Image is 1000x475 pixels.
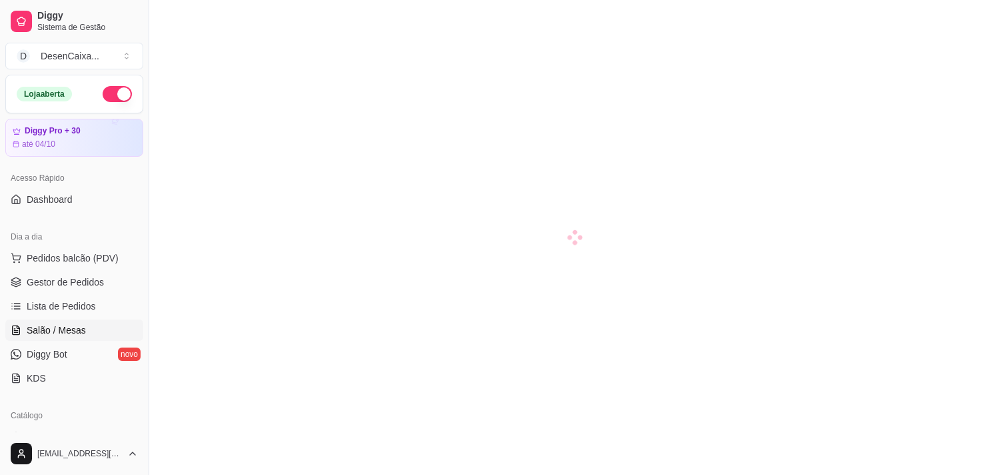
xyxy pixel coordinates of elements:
a: Diggy Pro + 30até 04/10 [5,119,143,157]
div: Dia a dia [5,226,143,248]
div: Loja aberta [17,87,72,101]
span: Salão / Mesas [27,324,86,337]
a: Produtos [5,426,143,448]
div: Catálogo [5,405,143,426]
a: Dashboard [5,189,143,210]
span: Dashboard [27,193,73,206]
a: DiggySistema de Gestão [5,5,143,37]
button: Alterar Status [103,86,132,102]
span: Diggy Bot [27,348,67,361]
a: Salão / Mesas [5,320,143,341]
span: Sistema de Gestão [37,22,138,33]
div: DesenCaixa ... [41,49,99,63]
span: Pedidos balcão (PDV) [27,252,119,265]
a: Diggy Botnovo [5,344,143,365]
span: KDS [27,372,46,385]
span: Gestor de Pedidos [27,276,104,289]
button: Pedidos balcão (PDV) [5,248,143,269]
a: Gestor de Pedidos [5,272,143,293]
span: Produtos [27,430,64,444]
span: D [17,49,30,63]
article: Diggy Pro + 30 [25,126,81,136]
span: [EMAIL_ADDRESS][DOMAIN_NAME] [37,448,122,459]
button: Select a team [5,43,143,69]
span: Diggy [37,10,138,22]
div: Acesso Rápido [5,167,143,189]
a: KDS [5,368,143,389]
span: Lista de Pedidos [27,300,96,313]
a: Lista de Pedidos [5,296,143,317]
button: [EMAIL_ADDRESS][DOMAIN_NAME] [5,438,143,470]
article: até 04/10 [22,139,55,149]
